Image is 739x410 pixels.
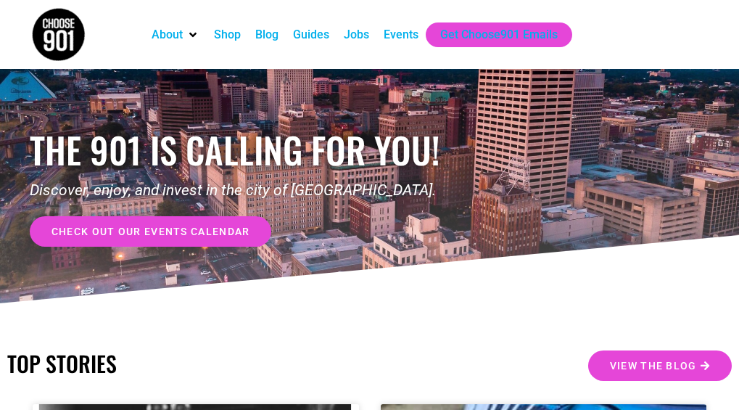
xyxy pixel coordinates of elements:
a: Shop [214,26,241,44]
h1: the 901 is calling for you! [30,128,591,171]
a: About [152,26,183,44]
h2: TOP STORIES [7,350,363,377]
p: Discover, enjoy, and invest in the city of [GEOGRAPHIC_DATA]. [30,179,591,202]
a: Blog [255,26,278,44]
a: Guides [293,26,329,44]
a: Get Choose901 Emails [440,26,558,44]
a: Jobs [344,26,369,44]
span: check out our events calendar [51,226,250,237]
div: About [144,22,207,47]
a: Events [384,26,418,44]
a: check out our events calendar [30,216,272,247]
a: View the Blog [588,350,732,381]
span: View the Blog [610,361,697,371]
